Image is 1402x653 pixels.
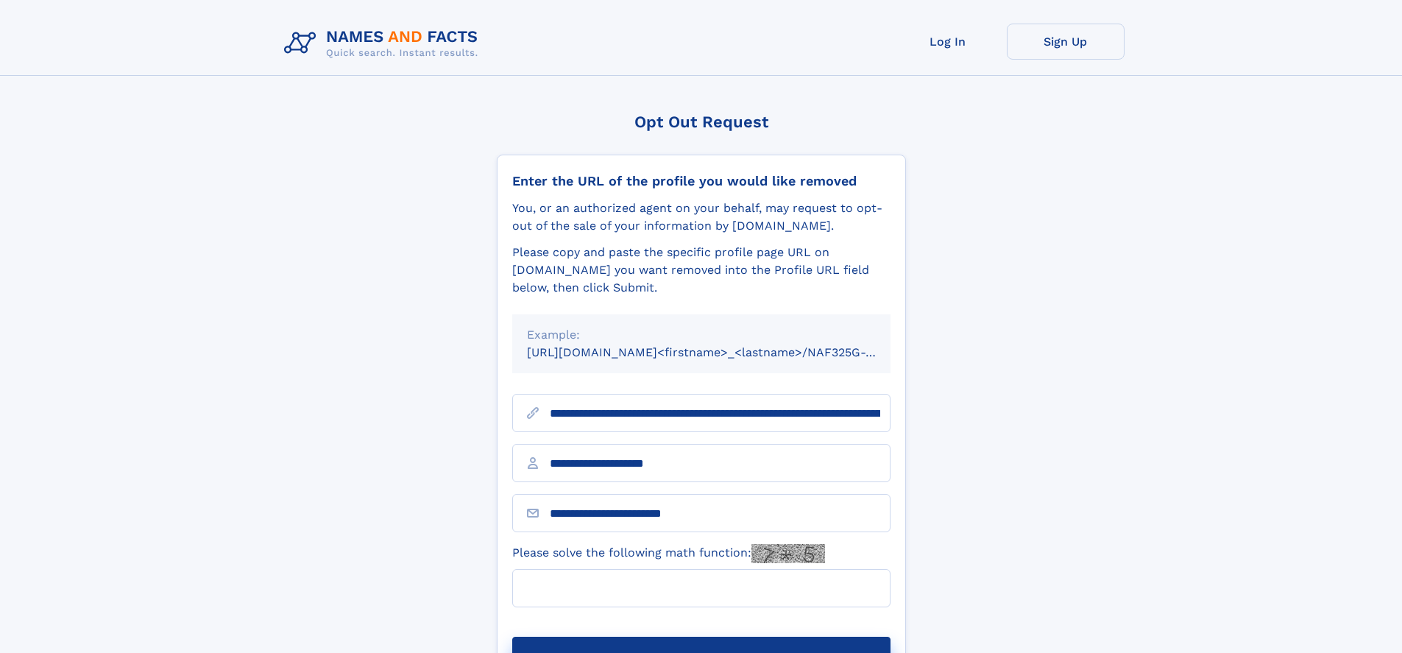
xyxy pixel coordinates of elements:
img: Logo Names and Facts [278,24,490,63]
div: Enter the URL of the profile you would like removed [512,173,891,189]
label: Please solve the following math function: [512,544,825,563]
div: Opt Out Request [497,113,906,131]
div: You, or an authorized agent on your behalf, may request to opt-out of the sale of your informatio... [512,200,891,235]
a: Log In [889,24,1007,60]
div: Please copy and paste the specific profile page URL on [DOMAIN_NAME] you want removed into the Pr... [512,244,891,297]
a: Sign Up [1007,24,1125,60]
div: Example: [527,326,876,344]
small: [URL][DOMAIN_NAME]<firstname>_<lastname>/NAF325G-xxxxxxxx [527,345,918,359]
